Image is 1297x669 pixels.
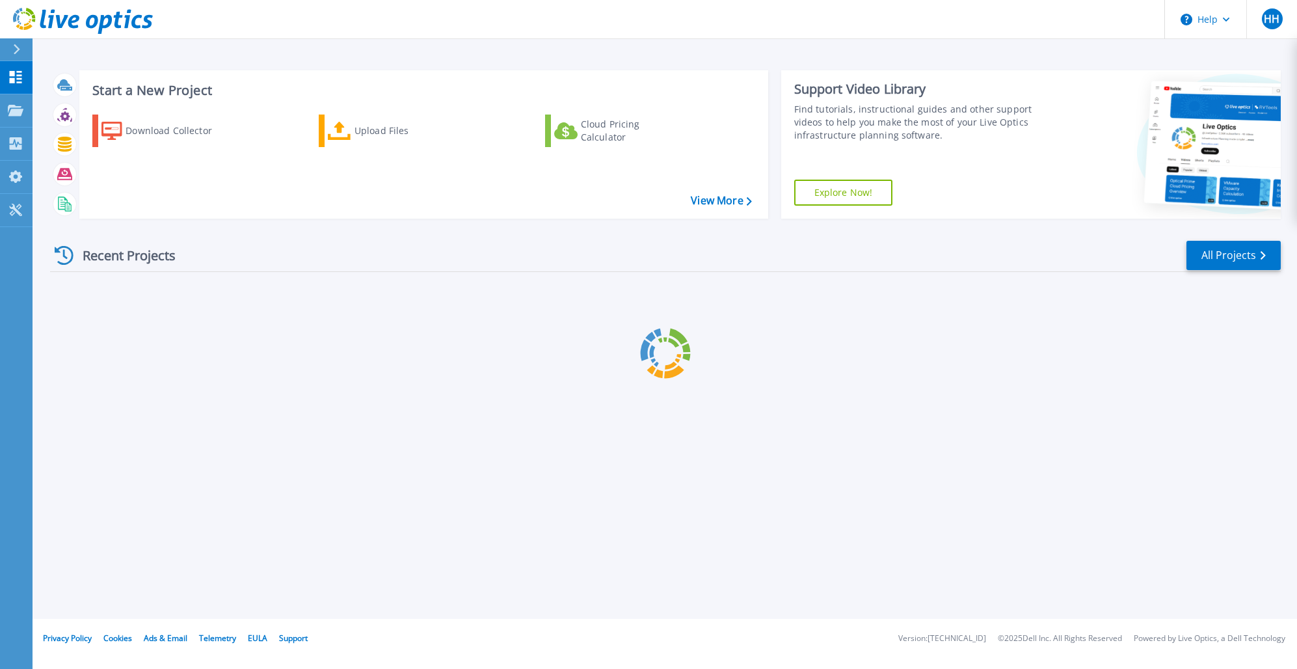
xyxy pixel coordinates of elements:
a: Ads & Email [144,633,187,644]
a: Cloud Pricing Calculator [545,115,690,147]
a: Explore Now! [794,180,893,206]
div: Recent Projects [50,239,193,271]
li: © 2025 Dell Inc. All Rights Reserved [998,635,1122,643]
span: HH [1264,14,1279,24]
a: Privacy Policy [43,633,92,644]
a: EULA [248,633,267,644]
div: Cloud Pricing Calculator [581,118,685,144]
a: Download Collector [92,115,237,147]
a: Cookies [103,633,132,644]
a: All Projects [1186,241,1281,270]
a: View More [691,195,751,207]
li: Powered by Live Optics, a Dell Technology [1134,635,1285,643]
div: Download Collector [126,118,230,144]
div: Support Video Library [794,81,1050,98]
div: Find tutorials, instructional guides and other support videos to help you make the most of your L... [794,103,1050,142]
a: Telemetry [199,633,236,644]
h3: Start a New Project [92,83,751,98]
a: Upload Files [319,115,464,147]
div: Upload Files [354,118,459,144]
li: Version: [TECHNICAL_ID] [898,635,986,643]
a: Support [279,633,308,644]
